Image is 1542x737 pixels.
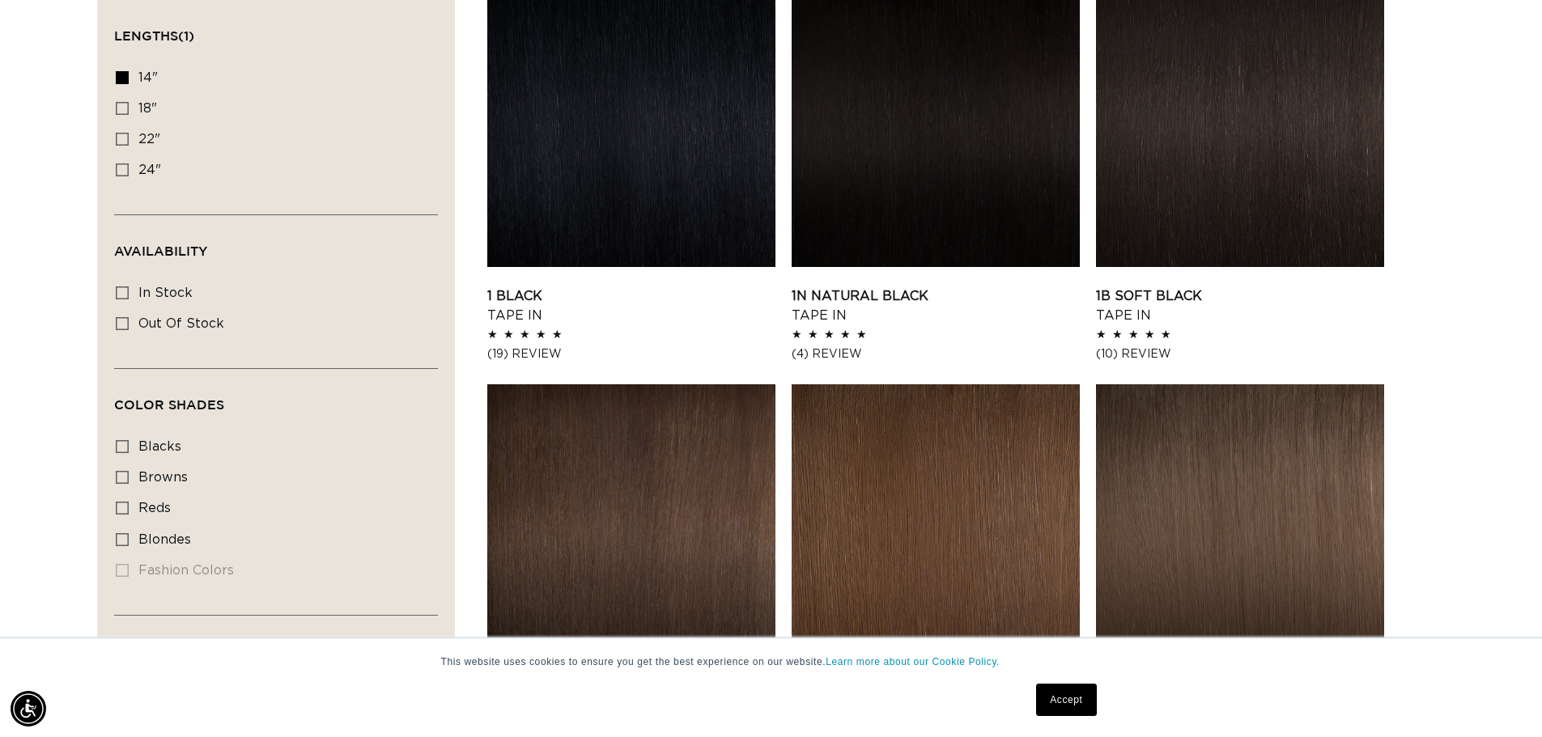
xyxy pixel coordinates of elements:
span: Out of stock [138,317,224,330]
span: (1) [178,28,194,43]
span: In stock [138,286,193,299]
span: Lengths [114,28,194,43]
a: Learn more about our Cookie Policy. [826,656,1000,667]
summary: Color Technique (0 selected) [114,616,438,674]
span: blondes [138,533,191,546]
summary: Availability (0 selected) [114,215,438,273]
span: reds [138,502,171,515]
a: 1N Natural Black Tape In [792,286,1080,325]
iframe: Chat Widget [1461,659,1542,737]
span: 22" [138,133,160,146]
span: 18" [138,102,157,115]
div: Accessibility Menu [11,691,46,726]
span: Color Shades [114,397,224,412]
a: 1 Black Tape In [487,286,775,325]
p: This website uses cookies to ensure you get the best experience on our website. [441,654,1102,669]
summary: Color Shades (0 selected) [114,369,438,427]
span: 14" [138,71,158,84]
span: browns [138,471,188,484]
span: 24" [138,163,161,176]
span: Availability [114,244,207,258]
a: 1B Soft Black Tape In [1096,286,1384,325]
a: Accept [1036,684,1096,716]
span: blacks [138,440,181,453]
